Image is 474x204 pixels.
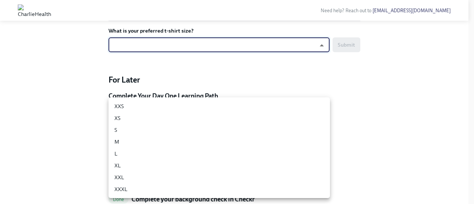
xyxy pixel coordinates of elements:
li: XXL [109,171,330,183]
li: XS [109,112,330,124]
li: S [109,124,330,136]
li: M [109,136,330,148]
li: L [109,148,330,160]
li: XL [109,160,330,171]
li: XXS [109,100,330,112]
li: XXXL [109,183,330,195]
